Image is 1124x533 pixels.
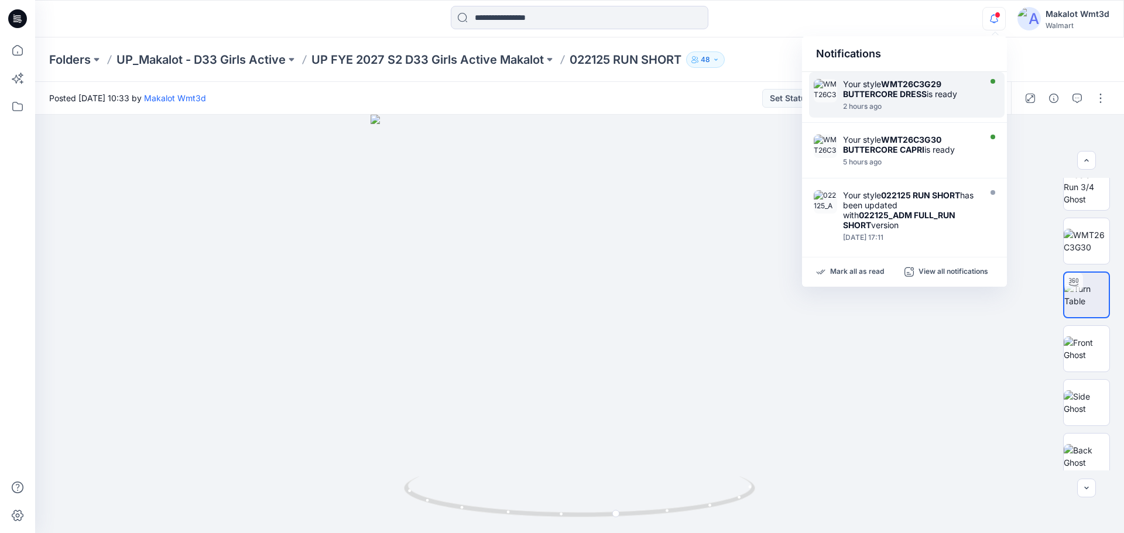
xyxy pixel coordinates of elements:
div: Notifications [802,36,1007,72]
img: WMT26C3G30 [1064,229,1109,253]
span: Posted [DATE] 10:33 by [49,92,206,104]
img: Side Ghost [1064,390,1109,415]
img: WMT26C3G29_ADM_BUTTERCORE DRESS [814,79,837,102]
img: Front Ghost [1064,336,1109,361]
div: Your style is ready [843,79,978,99]
a: UP_Makalot - D33 Girls Active [116,51,286,68]
div: Friday, September 19, 2025 17:11 [843,233,978,242]
a: Folders [49,51,91,68]
strong: WMT26C3G30 BUTTERCORE CAPRI [843,135,941,154]
img: Color Run 3/4 Ghost [1064,169,1109,205]
p: Mark all as read [830,267,884,277]
img: 022125_ADM FULL_RUN SHORT [814,190,837,214]
button: 48 [686,51,725,68]
img: avatar [1017,7,1041,30]
div: Makalot Wmt3d [1046,7,1109,21]
strong: 022125_ADM FULL_RUN SHORT [843,210,955,230]
div: Walmart [1046,21,1109,30]
img: WMT26C3G30_ADM_BUTTERCORE CAPRI [814,135,837,158]
a: UP FYE 2027 S2 D33 Girls Active Makalot [311,51,544,68]
button: Details [1044,89,1063,108]
strong: 022125 RUN SHORT [881,190,960,200]
p: View all notifications [919,267,988,277]
div: Your style is ready [843,135,978,154]
a: Makalot Wmt3d [144,93,206,103]
p: 48 [701,53,710,66]
img: Turn Table [1064,283,1109,307]
strong: WMT26C3G29 BUTTERCORE DRESS [843,79,941,99]
div: Monday, September 22, 2025 10:37 [843,158,978,166]
p: 022125 RUN SHORT [570,51,681,68]
div: Your style has been updated with version [843,190,978,230]
div: Monday, September 22, 2025 13:58 [843,102,978,111]
img: Back Ghost [1064,444,1109,469]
